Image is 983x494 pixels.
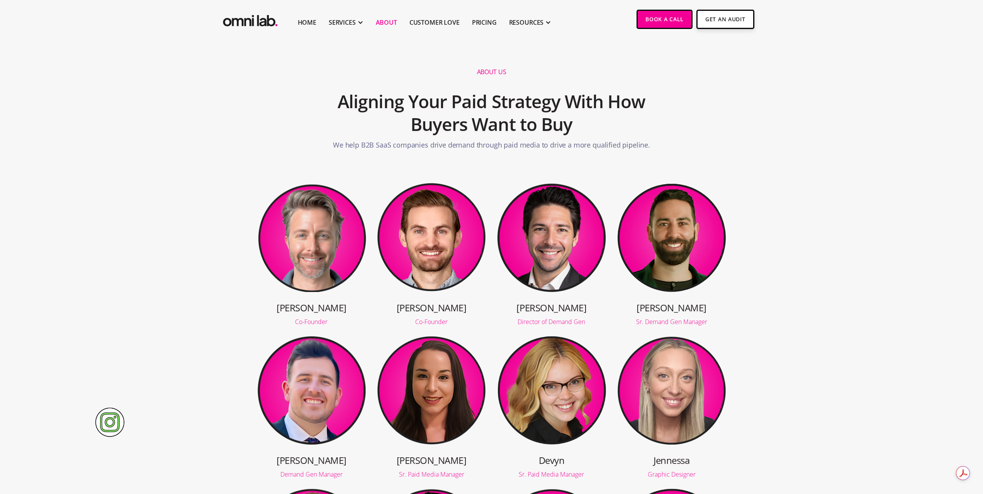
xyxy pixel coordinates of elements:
img: Omni Lab: B2B SaaS Demand Generation Agency [221,10,279,29]
h3: [PERSON_NAME] [497,301,606,314]
div: RESOURCES [509,18,544,27]
h2: Aligning Your Paid Strategy With How Buyers Want to Buy [308,86,676,140]
h3: Devyn [497,454,606,467]
iframe: Chat Widget [844,404,983,494]
h3: [PERSON_NAME] [257,454,367,467]
a: home [221,10,279,29]
div: Co-Founder [377,319,486,325]
div: Sr. Paid Media Manager [497,471,606,477]
h3: [PERSON_NAME] [377,454,486,467]
a: Get An Audit [696,10,754,29]
div: SERVICES [329,18,356,27]
div: Co-Founder [257,319,367,325]
a: Customer Love [409,18,460,27]
a: Book a Call [637,10,693,29]
a: Pricing [472,18,497,27]
p: We help B2B SaaS companies drive demand through paid media to drive a more qualified pipeline. [333,140,650,154]
a: Home [298,18,316,27]
h1: About us [477,68,506,76]
div: Demand Gen Manager [257,471,367,477]
div: Sr. Paid Media Manager [377,471,486,477]
div: Sr. Demand Gen Manager [617,319,727,325]
h3: [PERSON_NAME] [257,301,367,314]
div: Graphic Designer [617,471,727,477]
a: About [376,18,397,27]
h3: [PERSON_NAME] [617,301,727,314]
h3: [PERSON_NAME] [377,301,486,314]
div: Director of Demand Gen [497,319,606,325]
h3: Jennessa [617,454,727,467]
